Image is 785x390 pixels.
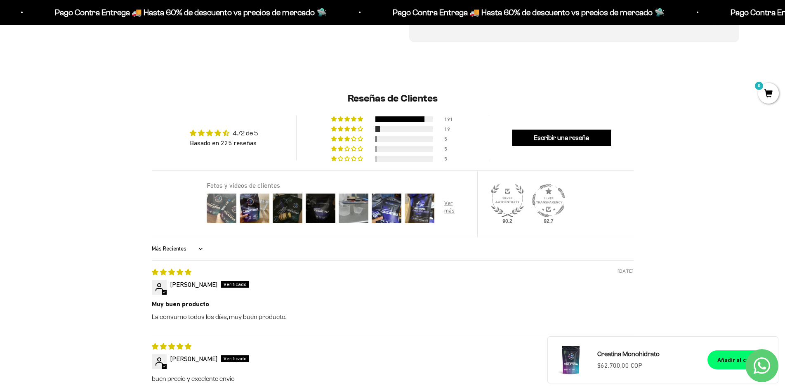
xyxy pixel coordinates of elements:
mark: 0 [754,81,764,91]
div: 8% (19) reviews with 4 star rating [331,126,364,132]
span: 5 star review [152,268,191,276]
p: Pago Contra Entrega 🚚 Hasta 60% de descuento vs precios de mercado 🛸 [53,6,325,19]
p: Para decidirte a comprar este suplemento, ¿qué información específica sobre su pureza, origen o c... [10,13,171,51]
a: 0 [758,90,779,99]
img: User picture [403,192,436,225]
div: 2% (5) reviews with 2 star rating [331,146,364,152]
div: 2% (5) reviews with 3 star rating [331,136,364,142]
img: User picture [370,192,403,225]
div: Añadir al carrito [717,355,761,364]
select: Sort dropdown [152,241,205,257]
div: Silver Transparent Shop. Published at least 90% of verified reviews received in total [532,184,565,219]
img: User picture [271,192,304,225]
div: 5 [444,156,454,162]
div: 92.7 [542,218,555,225]
div: 90.2 [501,218,514,225]
div: 19 [444,126,454,132]
div: 5 [444,146,454,152]
div: Detalles sobre ingredientes "limpios" [10,58,171,72]
img: Judge.me Silver Authentic Shop medal [491,184,524,217]
img: User picture [436,192,469,225]
div: Comparativa con otros productos similares [10,107,171,122]
img: User picture [337,192,370,225]
a: Judge.me Silver Authentic Shop medal 90.2 [491,184,524,217]
img: User picture [238,192,271,225]
div: 5 [444,136,454,142]
div: Average rating is 4.72 stars [190,128,258,138]
div: Silver Authentic Shop. At least 90% of published reviews are verified reviews [491,184,524,219]
div: 2% (5) reviews with 1 star rating [331,156,364,162]
div: Fotos y videos de clientes [207,181,467,190]
a: Creatina Monohidrato [597,349,698,359]
img: User picture [304,192,337,225]
h2: Reseñas de Clientes [152,92,634,106]
span: [PERSON_NAME] [170,281,217,288]
span: Enviar [135,142,170,156]
div: 85% (191) reviews with 5 star rating [331,116,364,122]
img: User picture [205,192,238,225]
div: 191 [444,116,454,122]
span: [PERSON_NAME] [170,355,217,362]
div: País de origen de ingredientes [10,74,171,89]
div: Basado en 225 reseñas [190,138,258,147]
span: [DATE] [618,267,634,275]
span: 5 star review [152,343,191,350]
input: Otra (por favor especifica) [27,124,170,138]
p: La consumo todos los días, muy buen producto. [152,312,634,321]
img: Creatina Monohidrato [554,343,587,376]
button: Añadir al carrito [707,350,771,369]
p: buen precio y excelente envio [152,374,634,383]
button: Enviar [134,142,171,156]
a: Judge.me Silver Transparent Shop medal 92.7 [532,184,565,217]
p: Pago Contra Entrega 🚚 Hasta 60% de descuento vs precios de mercado 🛸 [391,6,663,19]
a: 4.72 de 5 [233,130,258,137]
a: Escribir una reseña [512,130,611,146]
sale-price: $62.700,00 COP [597,360,642,371]
div: Certificaciones de calidad [10,91,171,105]
img: Judge.me Silver Transparent Shop medal [532,184,565,217]
b: Muy buen producto [152,300,634,309]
